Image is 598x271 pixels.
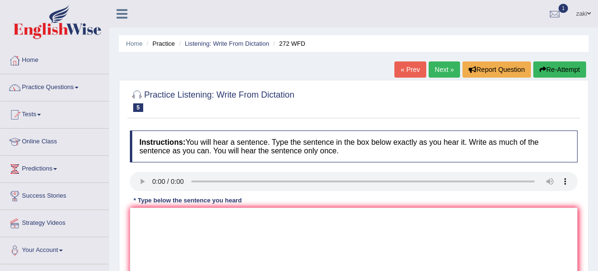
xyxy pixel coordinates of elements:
div: * Type below the sentence you heard [130,196,245,205]
span: 1 [559,4,568,13]
a: Your Account [0,237,109,261]
a: Tests [0,101,109,125]
li: 272 WFD [271,39,305,48]
h2: Practice Listening: Write From Dictation [130,88,294,112]
a: Home [126,40,143,47]
a: « Prev [394,61,426,78]
a: Next » [429,61,460,78]
li: Practice [144,39,175,48]
button: Report Question [462,61,531,78]
a: Success Stories [0,183,109,207]
b: Instructions: [139,138,186,146]
span: 5 [133,103,143,112]
a: Practice Questions [0,74,109,98]
a: Home [0,47,109,71]
a: Strategy Videos [0,210,109,234]
a: Predictions [0,156,109,180]
h4: You will hear a sentence. Type the sentence in the box below exactly as you hear it. Write as muc... [130,130,578,162]
button: Re-Attempt [533,61,586,78]
a: Listening: Write From Dictation [185,40,269,47]
a: Online Class [0,129,109,152]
